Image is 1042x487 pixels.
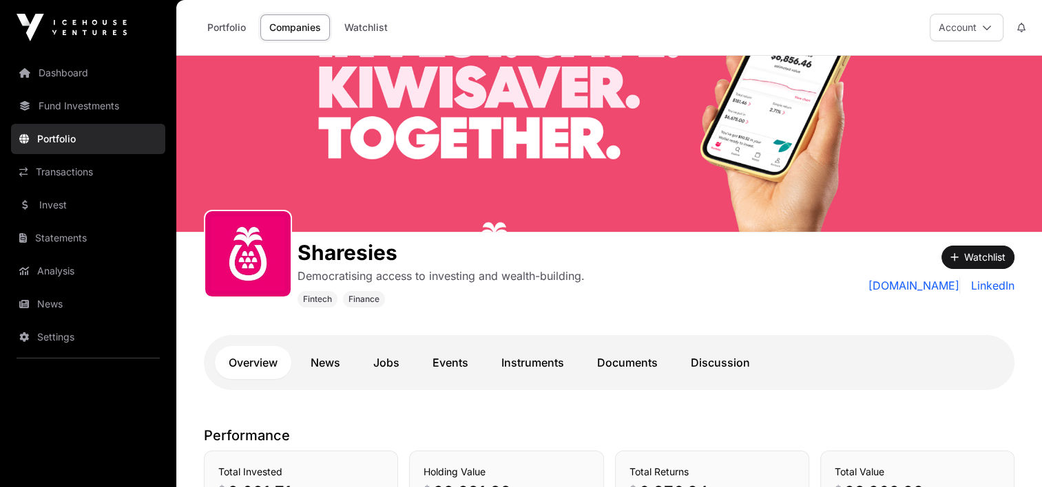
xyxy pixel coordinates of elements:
[17,14,127,41] img: Icehouse Ventures Logo
[835,465,1000,479] h3: Total Value
[11,256,165,286] a: Analysis
[11,91,165,121] a: Fund Investments
[677,346,764,379] a: Discussion
[488,346,578,379] a: Instruments
[583,346,671,379] a: Documents
[348,294,379,305] span: Finance
[297,346,354,379] a: News
[11,124,165,154] a: Portfolio
[215,346,291,379] a: Overview
[973,421,1042,487] iframe: Chat Widget
[303,294,332,305] span: Fintech
[218,465,384,479] h3: Total Invested
[424,465,589,479] h3: Holding Value
[211,217,285,291] img: sharesies_logo.jpeg
[298,240,585,265] h1: Sharesies
[11,190,165,220] a: Invest
[419,346,482,379] a: Events
[941,246,1014,269] button: Watchlist
[215,346,1003,379] nav: Tabs
[298,268,585,284] p: Democratising access to investing and wealth-building.
[176,56,1042,232] img: Sharesies
[198,14,255,41] a: Portfolio
[11,322,165,352] a: Settings
[966,277,1014,294] a: LinkedIn
[360,346,413,379] a: Jobs
[868,277,960,294] a: [DOMAIN_NAME]
[930,14,1003,41] button: Account
[11,223,165,253] a: Statements
[335,14,397,41] a: Watchlist
[11,289,165,319] a: News
[204,426,1014,445] p: Performance
[629,465,795,479] h3: Total Returns
[11,58,165,88] a: Dashboard
[11,157,165,187] a: Transactions
[260,14,330,41] a: Companies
